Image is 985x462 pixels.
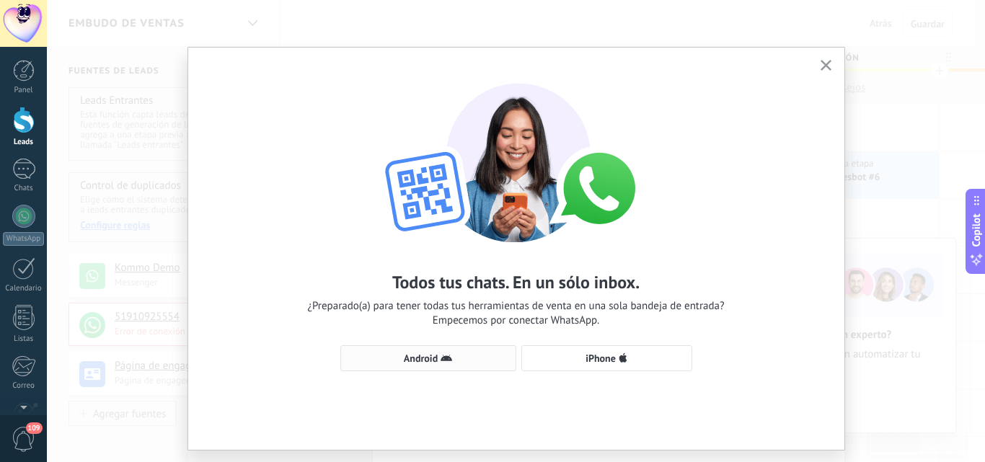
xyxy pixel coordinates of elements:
[404,353,438,363] span: Android
[3,138,45,147] div: Leads
[3,284,45,293] div: Calendario
[3,232,44,246] div: WhatsApp
[307,299,724,328] span: ¿Preparado(a) para tener todas tus herramientas de venta en una sola bandeja de entrada? Empecemo...
[586,353,616,363] span: iPhone
[26,422,43,434] span: 109
[358,69,675,242] img: wa-lite-select-device.png
[3,86,45,95] div: Panel
[3,381,45,391] div: Correo
[521,345,692,371] button: iPhone
[392,271,640,293] h2: Todos tus chats. En un sólo inbox.
[3,334,45,344] div: Listas
[3,184,45,193] div: Chats
[340,345,516,371] button: Android
[969,213,984,246] span: Copilot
